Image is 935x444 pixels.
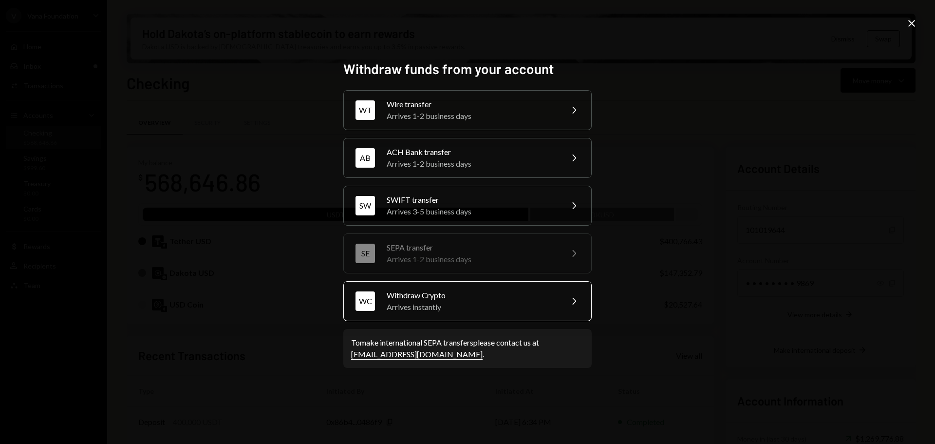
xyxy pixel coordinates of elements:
div: ACH Bank transfer [387,146,556,158]
div: SWIFT transfer [387,194,556,206]
button: ABACH Bank transferArrives 1-2 business days [343,138,592,178]
div: Arrives 1-2 business days [387,253,556,265]
div: Arrives instantly [387,301,556,313]
div: Wire transfer [387,98,556,110]
button: WCWithdraw CryptoArrives instantly [343,281,592,321]
div: Arrives 3-5 business days [387,206,556,217]
button: SWSWIFT transferArrives 3-5 business days [343,186,592,226]
div: To make international SEPA transfers please contact us at . [351,337,584,360]
div: SW [355,196,375,215]
button: WTWire transferArrives 1-2 business days [343,90,592,130]
button: SESEPA transferArrives 1-2 business days [343,233,592,273]
div: WC [355,291,375,311]
div: Withdraw Crypto [387,290,556,301]
div: Arrives 1-2 business days [387,110,556,122]
div: Arrives 1-2 business days [387,158,556,170]
h2: Withdraw funds from your account [343,59,592,78]
div: AB [355,148,375,168]
div: WT [355,100,375,120]
a: [EMAIL_ADDRESS][DOMAIN_NAME] [351,349,483,360]
div: SE [355,244,375,263]
div: SEPA transfer [387,242,556,253]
